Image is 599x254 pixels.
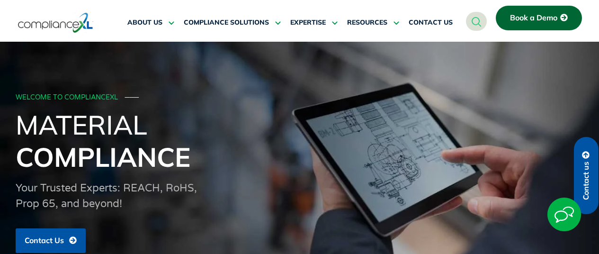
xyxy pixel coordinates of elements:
a: RESOURCES [347,11,399,34]
span: Contact us [582,162,590,200]
span: ABOUT US [127,18,162,27]
h1: Material [16,109,584,173]
span: ─── [125,93,139,101]
span: Book a Demo [510,14,557,22]
div: WELCOME TO COMPLIANCEXL [16,94,581,102]
a: Contact Us [16,228,86,253]
span: COMPLIANCE SOLUTIONS [184,18,269,27]
img: Start Chat [547,198,581,231]
a: navsearch-button [466,12,487,31]
a: ABOUT US [127,11,174,34]
span: Your Trusted Experts: REACH, RoHS, Prop 65, and beyond! [16,182,197,210]
a: EXPERTISE [290,11,338,34]
a: Contact us [574,137,599,214]
span: CONTACT US [409,18,453,27]
a: COMPLIANCE SOLUTIONS [184,11,281,34]
span: EXPERTISE [290,18,326,27]
span: Contact Us [25,236,64,245]
span: RESOURCES [347,18,387,27]
span: Compliance [16,140,190,173]
a: Book a Demo [496,6,582,30]
a: CONTACT US [409,11,453,34]
img: logo-one.svg [18,12,93,34]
